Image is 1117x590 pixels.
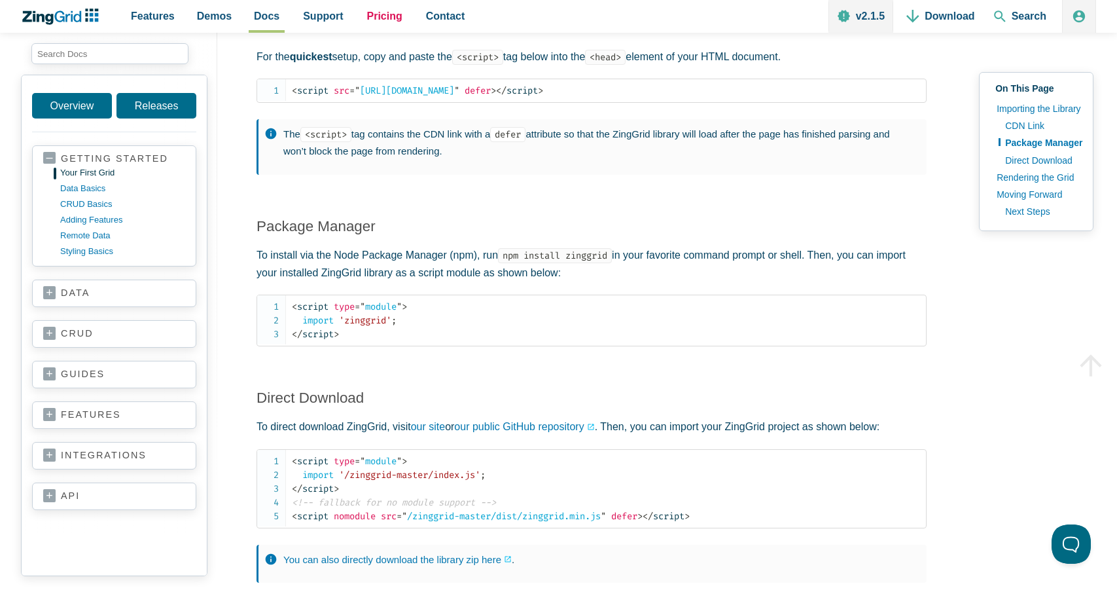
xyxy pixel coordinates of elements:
[999,152,1082,169] a: Direct Download
[292,456,328,467] span: script
[292,329,334,340] span: script
[990,100,1082,117] a: Importing the Library
[283,126,913,159] p: The tag contains the CDN link with a attribute so that the ZingGrid library will load after the p...
[334,301,355,312] span: type
[349,85,459,96] span: [URL][DOMAIN_NAME]
[302,315,334,326] span: import
[254,7,279,25] span: Docs
[990,186,1082,203] a: Moving Forward
[397,511,606,522] span: /zinggrid-master/dist/zinggrid.min.js
[60,165,185,181] a: your first grid
[990,169,1082,186] a: Rendering the Grid
[116,93,196,119] a: Releases
[480,470,486,481] span: ;
[60,244,185,259] a: styling basics
[611,511,637,522] span: defer
[197,7,232,25] span: Demos
[391,315,397,326] span: ;
[426,7,465,25] span: Contact
[290,51,332,62] strong: quickest
[257,246,927,282] p: To install via the Node Package Manager (npm), run in your favorite command prompt or shell. Then...
[496,85,538,96] span: script
[292,456,297,467] span: <
[496,85,506,96] span: </
[292,85,297,96] span: <
[339,315,391,326] span: 'zinggrid'
[360,456,365,467] span: "
[355,456,402,467] span: module
[292,301,297,312] span: <
[355,85,360,96] span: "
[43,287,185,300] a: data
[999,117,1082,134] a: CDN Link
[334,329,339,340] span: >
[257,218,376,234] a: Package Manager
[334,456,355,467] span: type
[257,418,927,435] p: To direct download ZingGrid, visit or . Then, you can import your ZingGrid project as shown below:
[292,483,334,494] span: script
[43,449,185,462] a: integrations
[637,511,643,522] span: >
[349,85,355,96] span: =
[60,228,185,244] a: remote data
[292,497,496,508] span: <!-- fallback for no module support -->
[60,181,185,196] a: data basics
[355,301,402,312] span: module
[339,470,480,481] span: '/zinggrid-master/index.js'
[32,93,112,119] a: Overview
[397,456,402,467] span: "
[43,409,185,422] a: features
[355,301,360,312] span: =
[355,456,360,467] span: =
[302,470,334,481] span: import
[283,551,512,568] a: You can also directly download the library zip here
[60,212,185,228] a: adding features
[684,511,690,522] span: >
[292,85,328,96] span: script
[498,248,612,263] code: npm install zinggrid
[334,85,349,96] span: src
[585,50,626,65] code: <head>
[538,85,543,96] span: >
[490,127,525,142] code: defer
[257,48,927,65] p: For the setup, copy and paste the tag below into the element of your HTML document.
[643,511,653,522] span: </
[43,153,185,165] a: getting started
[257,390,364,406] a: Direct Download
[367,7,402,25] span: Pricing
[402,301,407,312] span: >
[402,511,407,522] span: "
[300,127,351,142] code: <script>
[999,134,1082,151] a: Package Manager
[60,196,185,212] a: CRUD basics
[360,301,365,312] span: "
[334,511,376,522] span: nomodule
[397,511,402,522] span: =
[601,511,606,522] span: "
[491,85,496,96] span: >
[31,43,188,64] input: search input
[43,490,185,503] a: api
[411,421,445,432] a: our site
[292,329,302,340] span: </
[292,511,297,522] span: <
[43,368,185,381] a: guides
[381,511,397,522] span: src
[334,483,339,494] span: >
[131,7,175,25] span: Features
[643,511,684,522] span: script
[452,50,503,65] code: <script>
[292,483,302,494] span: </
[1052,525,1091,564] iframe: Toggle Customer Support
[402,456,407,467] span: >
[465,85,491,96] span: defer
[283,551,913,568] p: .
[43,327,185,341] a: crud
[397,301,402,312] span: "
[292,511,328,522] span: script
[454,85,459,96] span: "
[303,7,343,25] span: Support
[999,203,1082,220] a: Next Steps
[21,9,105,25] a: ZingChart Logo. Click to return to the homepage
